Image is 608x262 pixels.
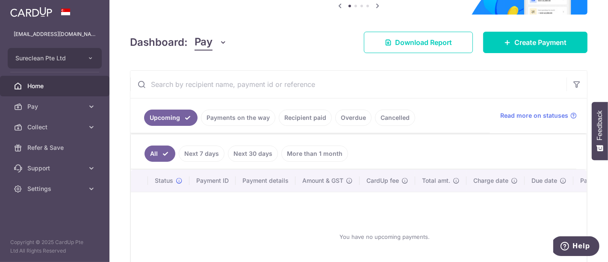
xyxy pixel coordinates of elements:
img: CardUp [10,7,52,17]
span: CardUp fee [366,176,399,185]
a: Recipient paid [279,110,332,126]
button: Feedback - Show survey [592,102,608,160]
a: Overdue [335,110,372,126]
input: Search by recipient name, payment id or reference [130,71,567,98]
span: Download Report [395,37,452,48]
span: Collect [27,123,84,131]
span: Total amt. [422,176,450,185]
span: Home [27,82,84,90]
a: Download Report [364,32,473,53]
a: Read more on statuses [500,111,577,120]
span: Settings [27,185,84,193]
span: Feedback [596,110,604,140]
span: Pay [27,102,84,111]
a: Create Payment [483,32,587,53]
a: Cancelled [375,110,415,126]
span: Sureclean Pte Ltd [15,54,79,63]
th: Payment ID [189,170,236,192]
a: Next 30 days [228,146,278,162]
span: Create Payment [514,37,567,48]
a: More than 1 month [281,146,348,162]
span: Refer & Save [27,143,84,152]
button: Sureclean Pte Ltd [8,48,102,68]
span: Status [155,176,173,185]
p: [EMAIL_ADDRESS][DOMAIN_NAME] [14,30,96,39]
span: Due date [531,176,557,185]
a: Upcoming [144,110,198,126]
span: Charge date [473,176,508,185]
h4: Dashboard: [130,35,188,50]
span: Read more on statuses [500,111,568,120]
button: Pay [195,34,227,51]
a: Next 7 days [179,146,224,162]
iframe: Opens a widget where you can find more information [553,236,599,258]
span: Amount & GST [302,176,343,185]
span: Pay [195,34,213,51]
a: All [145,146,175,162]
a: Payments on the way [201,110,275,126]
th: Payment details [236,170,295,192]
span: Support [27,164,84,173]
